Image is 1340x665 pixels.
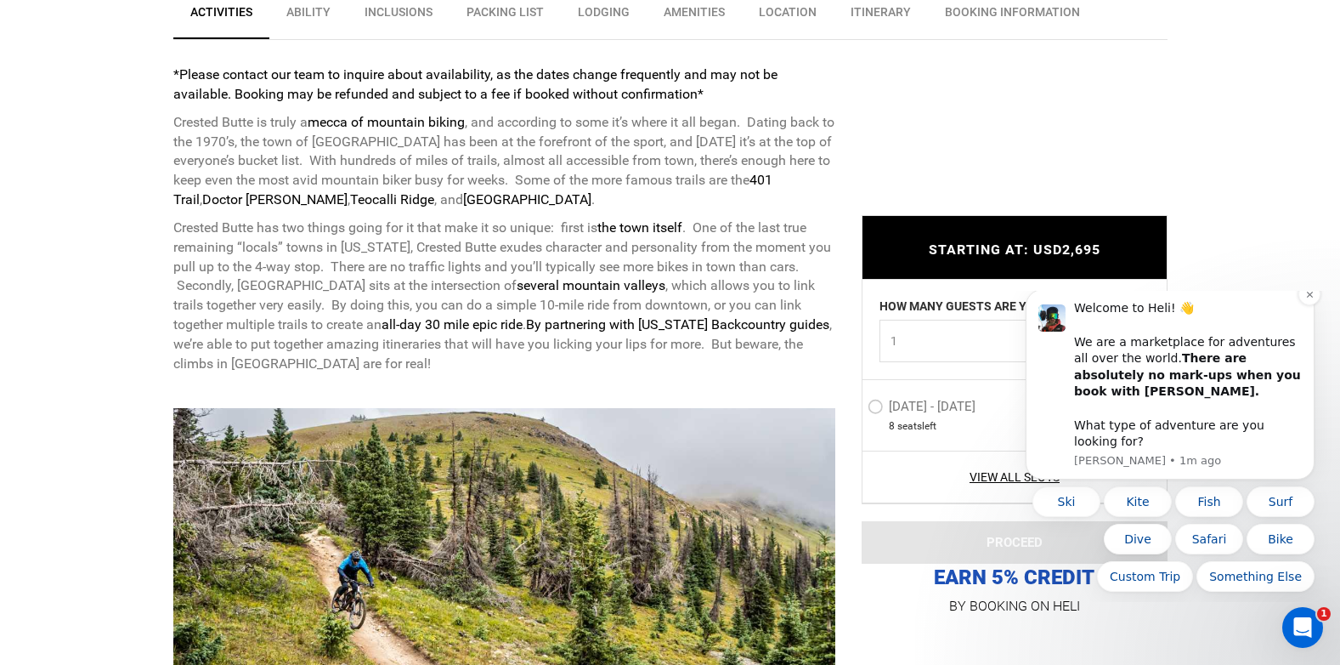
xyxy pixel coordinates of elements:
p: Message from Carl, sent 1m ago [74,162,302,178]
button: Quick reply: Something Else [196,270,314,301]
div: Quick reply options [25,196,314,301]
img: Profile image for Carl [38,14,65,41]
span: 8 [889,419,895,434]
strong: Teocalli Ridge [350,191,434,207]
strong: several mountain valleys [517,277,665,293]
button: Quick reply: Kite [104,196,172,226]
strong: mecca of mountain biking [308,114,465,130]
p: Crested Butte has two things going for it that make it so unique: first is . One of the last true... [173,219,836,374]
strong: Doctor [PERSON_NAME] [202,191,348,207]
p: Crested Butte is truly a , and according to some it’s where it all began. Dating back to the 1970... [173,113,836,210]
strong: [GEOGRAPHIC_DATA] [463,191,591,207]
strong: the town itself [597,219,682,236]
button: Quick reply: Safari [175,233,243,264]
button: Quick reply: Bike [246,233,314,264]
p: BY BOOKING ON HELI [862,594,1168,618]
label: HOW MANY GUESTS ARE YOU BOOKING FOR [879,298,1123,320]
span: 1 [891,332,1128,350]
b: There are absolutely no mark-ups when you book with [PERSON_NAME]. [74,60,301,107]
iframe: Intercom notifications message [1000,291,1340,602]
button: Quick reply: Custom Trip [97,270,193,301]
label: [DATE] - [DATE] [868,399,980,419]
strong: *Please contact our team to inquire about availability, as the dates change frequently and may no... [173,66,777,102]
span: seat left [897,419,936,434]
iframe: Intercom live chat [1282,607,1323,648]
span: STARTING AT: USD2,695 [929,242,1100,258]
button: PROCEED [862,521,1168,564]
button: Quick reply: Surf [246,196,314,226]
button: Quick reply: Fish [175,196,243,226]
div: Message content [74,9,302,159]
strong: By partnering with [US_STATE] Backcountry guides [526,316,829,332]
span: s [917,419,922,434]
span: 1 [1317,607,1331,621]
div: Welcome to Heli! 👋 We are a marketplace for adventures all over the world. What type of adventure... [74,9,302,159]
strong: all-day 30 mile epic ride [382,316,523,332]
button: 1 [879,320,1150,362]
a: View All Slots [868,469,1162,486]
button: Quick reply: Ski [32,196,100,226]
button: Quick reply: Dive [104,233,172,264]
